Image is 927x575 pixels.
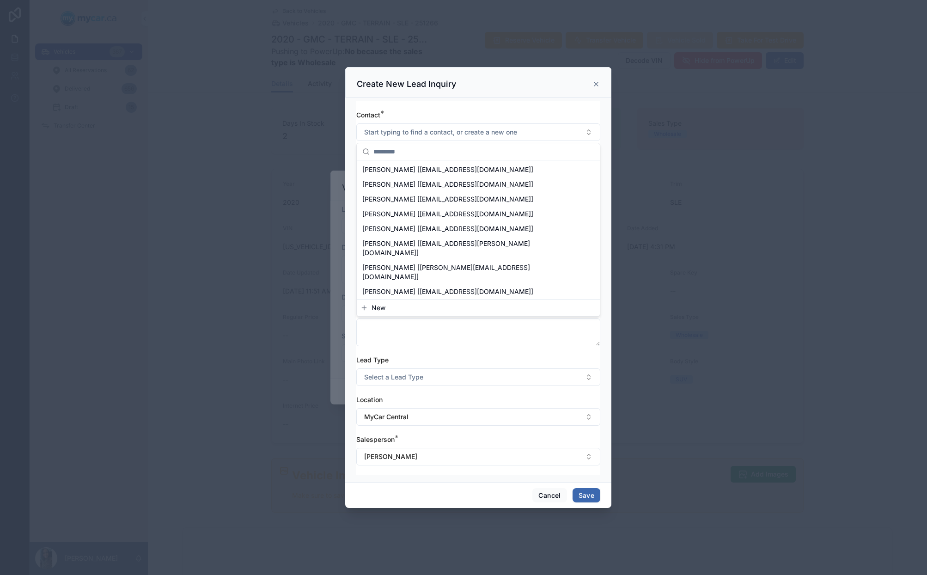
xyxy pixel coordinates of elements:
[357,160,600,299] div: Suggestions
[356,435,395,443] span: Salesperson
[362,209,533,219] span: [PERSON_NAME] [[EMAIL_ADDRESS][DOMAIN_NAME]]
[357,79,456,90] h3: Create New Lead Inquiry
[356,368,600,386] button: Select Button
[356,111,380,119] span: Contact
[362,239,583,257] span: [PERSON_NAME] [[EMAIL_ADDRESS][PERSON_NAME][DOMAIN_NAME]]
[362,287,533,296] span: [PERSON_NAME] [[EMAIL_ADDRESS][DOMAIN_NAME]]
[356,396,383,404] span: Location
[364,128,517,137] span: Start typing to find a contact, or create a new one
[362,224,533,233] span: [PERSON_NAME] [[EMAIL_ADDRESS][DOMAIN_NAME]]
[364,412,409,422] span: MyCar Central
[360,303,596,312] button: New
[362,165,533,174] span: [PERSON_NAME] [[EMAIL_ADDRESS][DOMAIN_NAME]]
[532,488,567,503] button: Cancel
[356,408,600,426] button: Select Button
[356,356,389,364] span: Lead Type
[364,452,417,461] span: [PERSON_NAME]
[356,448,600,465] button: Select Button
[372,303,385,312] span: New
[356,123,600,141] button: Select Button
[362,263,583,281] span: [PERSON_NAME] [[PERSON_NAME][EMAIL_ADDRESS][DOMAIN_NAME]]
[364,373,423,382] span: Select a Lead Type
[362,195,533,204] span: [PERSON_NAME] [[EMAIL_ADDRESS][DOMAIN_NAME]]
[362,180,533,189] span: [PERSON_NAME] [[EMAIL_ADDRESS][DOMAIN_NAME]]
[573,488,600,503] button: Save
